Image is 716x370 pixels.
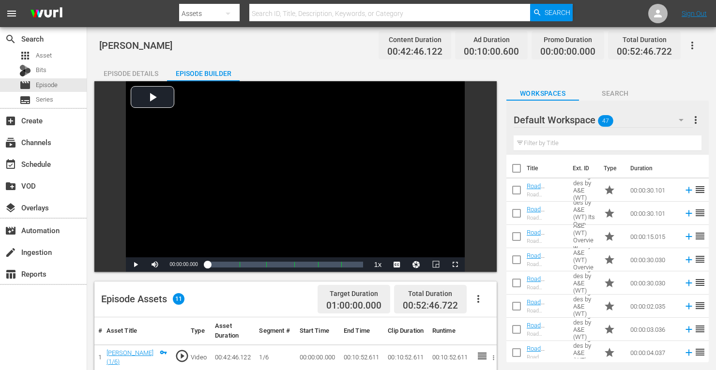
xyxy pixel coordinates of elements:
td: Road Renegades by A&E (WT) Its Own Channel 30 [569,202,600,225]
td: 00:00:30.030 [626,271,680,295]
td: Road Renegades by A&E (WT) Channel ID 3 [569,318,600,341]
th: End Time [340,317,384,345]
span: Overlays [5,202,16,214]
span: play_circle_outline [175,349,189,363]
button: Mute [145,257,165,272]
span: Promo [604,300,615,312]
th: Asset Duration [211,317,255,345]
svg: Add to Episode [684,347,694,358]
span: reorder [694,300,706,311]
span: Episode [19,79,31,91]
a: Road Renegades by A&E (WT) Action 30 [527,182,561,211]
span: Promo [604,231,615,242]
svg: Add to Episode [684,185,694,195]
a: [PERSON_NAME] (1/6) [107,349,154,366]
span: VOD [5,180,16,192]
span: reorder [694,253,706,265]
a: Road Renegades by A&E (WT) Overview Cutdown Gnarly 15 [527,229,561,272]
td: Road Renegades by A&E (WT) Parking Wars 30 [569,271,600,295]
button: Picture-in-Picture [426,257,445,272]
span: 01:00:00.000 [326,300,381,311]
td: 00:00:15.015 [626,225,680,248]
div: Road Renegades by A&E (WT) Its Own Channel 30 [527,215,565,221]
svg: Add to Episode [684,278,694,288]
span: [PERSON_NAME] [99,40,172,51]
span: Series [19,94,31,106]
span: Promo [604,207,615,219]
a: Road Renegades Channel ID 3 [527,322,561,343]
a: Road Renegades Channel ID 4 [527,345,561,367]
th: Clip Duration [384,317,428,345]
div: Road Renegades by A&E (WT) Parking Wars 30 [527,284,565,291]
a: Road Renegades by A&E (WT) Parking Wars 30 [527,275,563,311]
th: Type [187,317,211,345]
span: 47 [598,111,613,131]
span: Channels [5,137,16,148]
span: Promo [604,184,615,196]
svg: Add to Episode [684,231,694,242]
div: Total Duration [617,33,672,46]
svg: Add to Episode [684,254,694,265]
span: reorder [694,207,706,219]
img: ans4CAIJ8jUAAAAAAAAAAAAAAAAAAAAAAAAgQb4GAAAAAAAAAAAAAAAAAAAAAAAAJMjXAAAAAAAAAAAAAAAAAAAAAAAAgAT5G... [23,2,70,25]
td: 00:00:30.101 [626,202,680,225]
span: 00:52:46.722 [617,46,672,58]
span: Promo [604,324,615,335]
span: 00:52:46.722 [403,300,458,311]
span: reorder [694,323,706,335]
span: 11 [173,293,184,305]
span: 00:10:00.600 [464,46,519,58]
span: Asset [36,51,52,60]
button: Search [530,4,573,21]
span: more_vert [690,114,701,126]
span: Ingestion [5,247,16,258]
div: Content Duration [387,33,442,46]
span: Asset [19,50,31,61]
a: Sign Out [682,10,707,17]
div: Default Workspace [514,106,693,133]
span: Promo [604,254,615,266]
span: menu [6,8,17,19]
div: Video Player [126,81,465,272]
td: Road Renegades by A&E (WT) Overview Gnarly 30 [569,248,600,271]
span: Create [5,115,16,127]
span: Search [545,4,570,21]
td: 00:00:03.036 [626,318,680,341]
span: Automation [5,225,16,237]
a: Road Renegades by A&E (WT) Its Own Channel 30 [527,206,561,242]
td: 00:00:30.030 [626,248,680,271]
th: Asset Title [103,317,171,345]
button: Episode Details [94,62,167,81]
span: Bits [36,65,46,75]
button: Playback Rate [368,257,387,272]
td: 00:00:02.035 [626,295,680,318]
th: Type [598,155,625,182]
div: Bits [19,65,31,76]
div: Target Duration [326,287,381,300]
th: Duration [625,155,683,182]
span: Promo [604,347,615,358]
span: Search [5,33,16,45]
button: Fullscreen [445,257,465,272]
div: Road Renegades Channel ID 2 [527,308,565,314]
div: Road Renegades by A&E (WT) Overview Cutdown Gnarly 15 [527,238,565,244]
div: Road Renegades by A&E (WT) Overview Gnarly 30 [527,261,565,267]
span: reorder [694,346,706,358]
a: Road Renegades by A&E (WT) Overview Gnarly 30 [527,252,561,288]
th: Start Time [296,317,340,345]
span: 00:42:46.122 [387,46,442,58]
button: Play [126,257,145,272]
td: Road Renegades by A&E (WT) Channel ID 2 [569,295,600,318]
div: Episode Details [94,62,167,85]
button: Episode Builder [167,62,240,81]
div: Road Renegades by A&E (WT) Action 30 [527,192,565,198]
a: Road Renegades Channel ID 2 [527,298,561,320]
button: more_vert [690,108,701,132]
td: Road Renegades by A&E (WT) Overview Cutdown Gnarly 15 [569,225,600,248]
span: Workspaces [506,88,579,100]
span: Search [579,88,652,100]
div: Episode Assets [101,293,184,305]
svg: Add to Episode [684,301,694,311]
span: 00:00:00.000 [540,46,595,58]
div: Road Renegades Channel ID 3 [527,331,565,337]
